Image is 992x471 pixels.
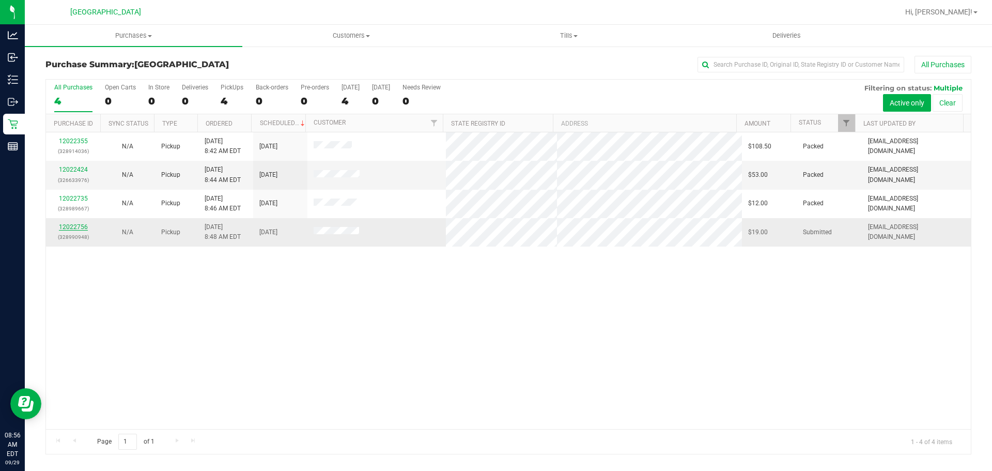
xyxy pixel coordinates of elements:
[54,95,92,107] div: 4
[25,31,242,40] span: Purchases
[698,57,904,72] input: Search Purchase ID, Original ID, State Registry ID or Customer Name...
[426,114,443,132] a: Filter
[799,119,821,126] a: Status
[758,31,815,40] span: Deliveries
[838,114,855,132] a: Filter
[5,459,20,466] p: 09/29
[205,194,241,214] span: [DATE] 8:46 AM EDT
[868,222,965,242] span: [EMAIL_ADDRESS][DOMAIN_NAME]
[52,204,94,214] p: (328989667)
[54,84,92,91] div: All Purchases
[553,114,736,132] th: Address
[259,227,277,237] span: [DATE]
[59,166,88,173] a: 12022424
[45,60,354,69] h3: Purchase Summary:
[5,431,20,459] p: 08:56 AM EDT
[59,223,88,231] a: 12022756
[52,175,94,185] p: (326633976)
[402,95,441,107] div: 0
[905,8,972,16] span: Hi, [PERSON_NAME]!
[863,120,916,127] a: Last Updated By
[122,170,133,180] button: N/A
[678,25,895,47] a: Deliveries
[70,8,141,17] span: [GEOGRAPHIC_DATA]
[314,119,346,126] a: Customer
[8,52,18,63] inline-svg: Inbound
[59,195,88,202] a: 12022735
[88,434,163,450] span: Page of 1
[301,95,329,107] div: 0
[122,227,133,237] button: N/A
[54,120,93,127] a: Purchase ID
[372,95,390,107] div: 0
[8,119,18,129] inline-svg: Retail
[903,434,960,449] span: 1 - 4 of 4 items
[748,227,768,237] span: $19.00
[451,120,505,127] a: State Registry ID
[109,120,148,127] a: Sync Status
[52,232,94,242] p: (328990948)
[221,84,243,91] div: PickUps
[748,170,768,180] span: $53.00
[148,95,169,107] div: 0
[402,84,441,91] div: Needs Review
[259,142,277,151] span: [DATE]
[372,84,390,91] div: [DATE]
[915,56,971,73] button: All Purchases
[868,136,965,156] span: [EMAIL_ADDRESS][DOMAIN_NAME]
[206,120,233,127] a: Ordered
[8,30,18,40] inline-svg: Analytics
[59,138,88,145] a: 12022355
[205,222,241,242] span: [DATE] 8:48 AM EDT
[868,165,965,185] span: [EMAIL_ADDRESS][DOMAIN_NAME]
[256,84,288,91] div: Back-orders
[8,97,18,107] inline-svg: Outbound
[162,120,177,127] a: Type
[883,94,931,112] button: Active only
[868,194,965,214] span: [EMAIL_ADDRESS][DOMAIN_NAME]
[122,199,133,208] button: N/A
[745,120,770,127] a: Amount
[25,25,242,47] a: Purchases
[182,84,208,91] div: Deliveries
[161,199,180,208] span: Pickup
[10,388,41,419] iframe: Resource center
[803,170,824,180] span: Packed
[933,94,963,112] button: Clear
[221,95,243,107] div: 4
[161,142,180,151] span: Pickup
[161,170,180,180] span: Pickup
[748,142,771,151] span: $108.50
[748,199,768,208] span: $12.00
[243,31,459,40] span: Customers
[934,84,963,92] span: Multiple
[8,74,18,85] inline-svg: Inventory
[8,141,18,151] inline-svg: Reports
[205,136,241,156] span: [DATE] 8:42 AM EDT
[803,142,824,151] span: Packed
[52,146,94,156] p: (328914036)
[134,59,229,69] span: [GEOGRAPHIC_DATA]
[161,227,180,237] span: Pickup
[148,84,169,91] div: In Store
[122,142,133,151] button: N/A
[122,200,133,207] span: Not Applicable
[105,84,136,91] div: Open Carts
[864,84,932,92] span: Filtering on status:
[205,165,241,185] span: [DATE] 8:44 AM EDT
[460,25,677,47] a: Tills
[259,170,277,180] span: [DATE]
[122,171,133,178] span: Not Applicable
[803,227,832,237] span: Submitted
[122,143,133,150] span: Not Applicable
[301,84,329,91] div: Pre-orders
[242,25,460,47] a: Customers
[460,31,677,40] span: Tills
[105,95,136,107] div: 0
[260,119,307,127] a: Scheduled
[803,199,824,208] span: Packed
[182,95,208,107] div: 0
[256,95,288,107] div: 0
[342,95,360,107] div: 4
[118,434,137,450] input: 1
